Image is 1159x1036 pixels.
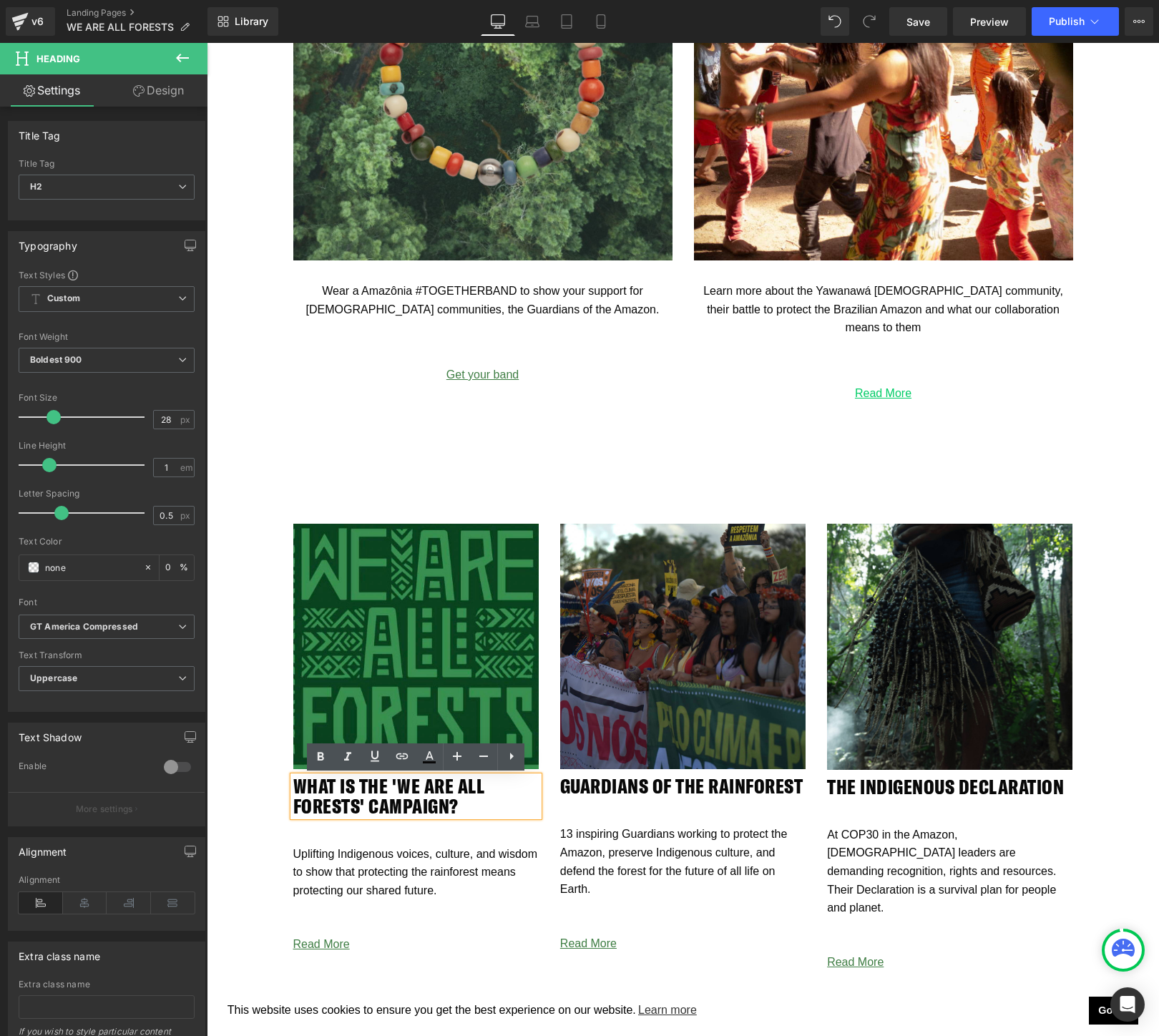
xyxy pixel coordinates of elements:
[620,783,866,874] p: At COP30 in the Amazon, [DEMOGRAPHIC_DATA] leaders are demanding recognition, rights and resource...
[906,14,930,29] span: Save
[19,838,67,858] div: Alignment
[353,782,599,855] p: 13 inspiring Guardians working to protect the Amazon, preserve Indigenous culture, and defend the...
[515,7,549,36] a: Laptop
[953,7,1026,36] a: Preview
[30,354,82,365] b: Boldest 900
[19,122,61,142] div: Title Tag
[107,74,210,107] a: Design
[30,181,42,192] b: H2
[353,733,599,753] h2: GUARDIANS OF THE RAINFOREST
[235,15,268,28] span: Library
[19,269,195,280] div: Text Styles
[1110,987,1145,1022] div: Open Intercom Messenger
[19,597,195,607] div: Font
[19,332,195,342] div: Font Weight
[6,7,55,36] a: v6
[970,14,1009,29] span: Preview
[19,875,195,885] div: Alignment
[19,761,150,776] div: Enable
[481,7,515,36] a: Desktop
[9,792,205,826] button: More settings
[180,511,192,520] span: px
[240,326,312,338] a: Get your band
[94,239,459,275] p: Wear a Amazônia #TOGETHERBAND to show your support for [DEMOGRAPHIC_DATA] communities, the Guardi...
[1032,7,1119,36] button: Publish
[620,734,866,754] h2: The Indigenous Declaration
[19,650,195,660] div: Text Transform
[1049,16,1085,27] span: Publish
[19,537,195,547] div: Text Color
[549,7,584,36] a: Tablet
[87,802,332,857] p: Uplifting Indigenous voices, culture, and wisdom to show that protecting the rainforest means pro...
[36,53,80,64] span: Heading
[180,463,192,472] span: em
[821,7,849,36] button: Undo
[19,441,195,451] div: Line Height
[19,159,195,169] div: Title Tag
[160,555,194,580] div: %
[353,894,410,906] a: Read More
[207,7,278,36] a: New Library
[180,415,192,424] span: px
[30,621,138,633] i: GT America Compressed
[1125,7,1153,36] button: More
[19,979,195,989] div: Extra class name
[620,913,677,925] a: Read More
[76,803,133,816] p: More settings
[29,12,47,31] div: v6
[648,344,705,356] a: Read More
[87,895,143,907] a: Read More
[855,7,884,36] button: Redo
[47,293,80,305] b: Custom
[67,21,174,33] span: WE ARE ALL FORESTS
[19,723,82,743] div: Text Shadow
[19,393,195,403] div: Font Size
[19,232,77,252] div: Typography
[19,489,195,499] div: Letter Spacing
[30,673,77,683] b: Uppercase
[45,559,137,575] input: Color
[67,7,207,19] a: Landing Pages
[584,7,618,36] a: Mobile
[87,733,332,773] h2: WHAT IS THE 'We ARE ALL FORESTS' CAMPAIGN?
[494,239,859,294] p: Learn more about the Yawanawá [DEMOGRAPHIC_DATA] community, their battle to protect the Brazilian...
[19,942,100,962] div: Extra class name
